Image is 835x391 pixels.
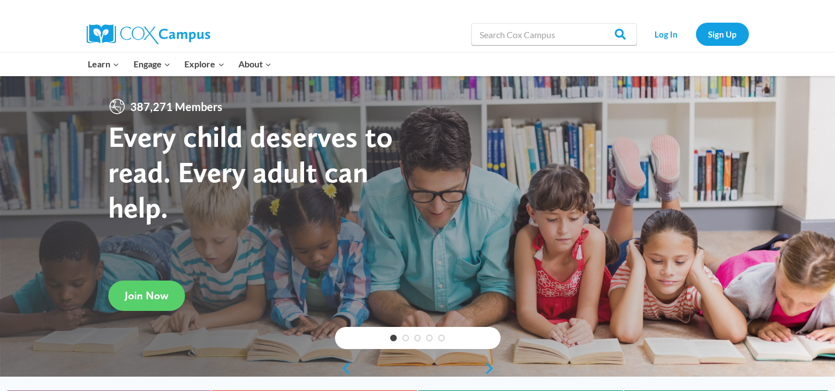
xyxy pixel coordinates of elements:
span: Explore [184,57,224,71]
a: 4 [426,335,433,341]
span: 387,271 Members [126,98,227,115]
a: 1 [390,335,397,341]
nav: Secondary Navigation [642,23,749,45]
span: About [238,57,272,71]
a: previous [335,362,352,375]
span: Learn [88,57,119,71]
div: content slider buttons [335,357,501,379]
input: Search Cox Campus [471,23,637,45]
a: 2 [402,335,409,341]
a: 5 [438,335,445,341]
nav: Primary Navigation [81,52,279,76]
a: Log In [642,23,690,45]
span: Join Now [125,289,168,302]
strong: Every child deserves to read. Every adult can help. [108,119,393,224]
a: Sign Up [696,23,749,45]
img: Cox Campus [87,24,210,44]
a: Join Now [108,281,185,311]
a: next [484,362,501,375]
span: Engage [134,57,171,71]
a: 3 [414,335,421,341]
